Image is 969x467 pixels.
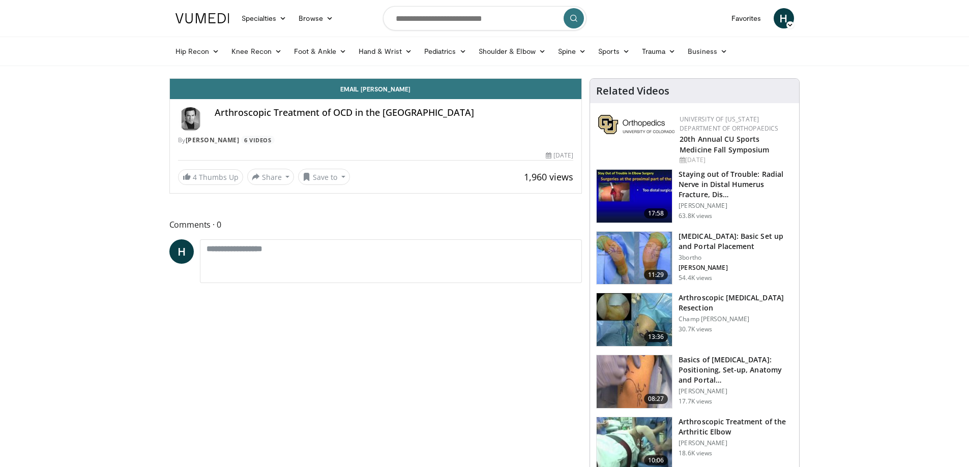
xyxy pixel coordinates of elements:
a: H [169,239,194,264]
input: Search topics, interventions [383,6,586,30]
span: 11:29 [644,270,668,280]
span: 10:06 [644,455,668,465]
h3: [MEDICAL_DATA]: Basic Set up and Portal Placement [679,231,793,252]
button: Save to [298,169,350,185]
a: Hand & Wrist [353,41,418,61]
p: [PERSON_NAME] [679,202,793,210]
div: [DATE] [546,151,573,160]
a: Shoulder & Elbow [473,41,552,61]
a: Favorites [725,8,768,28]
p: [PERSON_NAME] [679,264,793,272]
h3: Basics of [MEDICAL_DATA]: Positioning, Set-up, Anatomy and Portal… [679,355,793,385]
p: [PERSON_NAME] [679,439,793,447]
a: Browse [292,8,339,28]
a: 11:29 [MEDICAL_DATA]: Basic Set up and Portal Placement 3bortho [PERSON_NAME] 54.4K views [596,231,793,285]
p: 18.6K views [679,449,712,457]
a: Sports [592,41,636,61]
h3: Staying out of Trouble: Radial Nerve in Distal Humerus Fracture, Dis… [679,169,793,200]
button: Share [247,169,295,185]
p: 54.4K views [679,274,712,282]
span: 13:36 [644,332,668,342]
span: Comments 0 [169,218,582,231]
a: Foot & Ankle [288,41,353,61]
a: 4 Thumbs Up [178,169,243,185]
img: b6cb6368-1f97-4822-9cbd-ab23a8265dd2.150x105_q85_crop-smart_upscale.jpg [597,355,672,408]
img: 355603a8-37da-49b6-856f-e00d7e9307d3.png.150x105_q85_autocrop_double_scale_upscale_version-0.2.png [598,115,674,134]
span: 4 [193,172,197,182]
a: Specialties [236,8,293,28]
h3: Arthroscopic [MEDICAL_DATA] Resection [679,293,793,313]
img: Avatar [178,107,202,132]
div: [DATE] [680,155,791,165]
span: 08:27 [644,394,668,404]
h4: Related Videos [596,85,669,97]
a: Trauma [636,41,682,61]
a: 17:58 Staying out of Trouble: Radial Nerve in Distal Humerus Fracture, Dis… [PERSON_NAME] 63.8K v... [596,169,793,223]
img: VuMedi Logo [175,13,229,23]
a: Email [PERSON_NAME] [170,79,582,99]
p: [PERSON_NAME] [679,387,793,395]
span: 17:58 [644,208,668,219]
a: University of [US_STATE] Department of Orthopaedics [680,115,778,133]
a: [PERSON_NAME] [186,136,240,144]
p: 30.7K views [679,325,712,333]
a: 13:36 Arthroscopic [MEDICAL_DATA] Resection Champ [PERSON_NAME] 30.7K views [596,293,793,347]
a: Knee Recon [225,41,288,61]
span: 1,960 views [524,171,573,183]
a: H [774,8,794,28]
a: Hip Recon [169,41,226,61]
p: 3bortho [679,254,793,262]
a: 20th Annual CU Sports Medicine Fall Symposium [680,134,769,154]
div: By [178,136,574,145]
img: 1004753_3.png.150x105_q85_crop-smart_upscale.jpg [597,293,672,346]
h4: Arthroscopic Treatment of OCD in the [GEOGRAPHIC_DATA] [215,107,574,118]
p: 63.8K views [679,212,712,220]
img: abboud_3.png.150x105_q85_crop-smart_upscale.jpg [597,232,672,285]
a: 6 Videos [241,136,275,144]
p: Champ [PERSON_NAME] [679,315,793,323]
p: 17.7K views [679,397,712,406]
a: 08:27 Basics of [MEDICAL_DATA]: Positioning, Set-up, Anatomy and Portal… [PERSON_NAME] 17.7K views [596,355,793,409]
h3: Arthroscopic Treatment of the Arthritic Elbow [679,417,793,437]
a: Pediatrics [418,41,473,61]
img: Q2xRg7exoPLTwO8X4xMDoxOjB1O8AjAz_1.150x105_q85_crop-smart_upscale.jpg [597,170,672,223]
a: Spine [552,41,592,61]
a: Business [682,41,733,61]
